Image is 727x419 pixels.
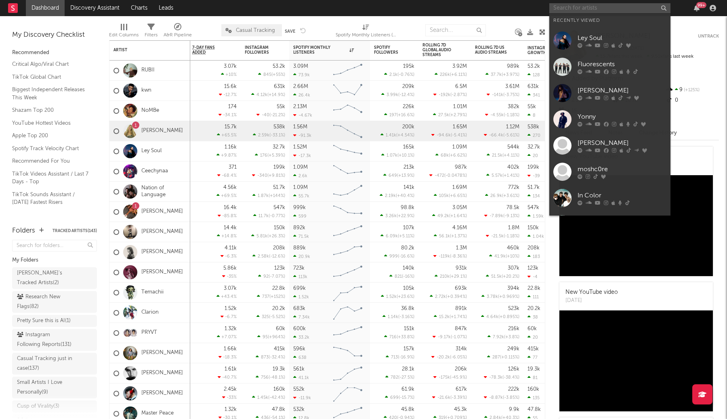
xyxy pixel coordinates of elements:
div: 150k [527,225,539,230]
div: 599 [293,214,307,219]
div: 772k [508,185,519,190]
span: +55 % [273,73,284,77]
span: +22.9 % [398,214,413,218]
div: 1.01M [453,104,467,109]
div: 3.05M [452,205,467,210]
div: 16.4k [224,205,237,210]
div: ( ) [434,193,467,198]
div: 3.61M [505,84,519,89]
div: +14.8 % [217,233,237,239]
div: 107k [403,225,414,230]
div: ( ) [485,72,519,77]
span: -66.4k [489,133,503,138]
span: -1.18 % [505,234,518,239]
span: +9.81 % [269,174,284,178]
div: 538k [527,124,539,130]
span: +1.64 % [450,214,466,218]
div: 208k [273,245,285,251]
svg: Chart title [330,202,366,222]
div: 141k [403,185,414,190]
div: ( ) [384,72,414,77]
div: ( ) [383,173,414,178]
input: Search... [425,24,486,36]
span: 21.5k [492,153,502,158]
span: -33.1 % [271,133,284,138]
span: Casual Tracking [236,28,275,33]
span: +144 % [270,194,284,198]
div: 8 [527,113,536,118]
div: [PERSON_NAME] [578,138,666,148]
div: 3.07k [224,64,237,69]
span: -21.5k [491,234,504,239]
div: -91.3k [293,133,311,138]
a: In Color [549,185,670,211]
a: Research New Flags(82) [12,291,97,313]
div: 128 [527,72,540,78]
div: 134 [527,193,540,199]
div: Rolling 7D US Audio Streams [475,45,507,55]
div: 631k [527,84,539,89]
div: -34.1 % [219,112,237,117]
div: 989k [507,64,519,69]
div: Instagram Followers Daily Growth [527,46,588,55]
a: Cusp of Virality(3) [12,400,97,413]
div: +10 % [221,72,237,77]
div: 53.2k [527,64,540,69]
span: 5.81k [256,234,267,239]
span: -0.76 % [399,73,413,77]
div: 382k [508,104,519,109]
svg: Chart title [330,242,366,262]
div: ( ) [485,193,519,198]
span: +2.79 % [450,113,466,117]
div: Recommended [12,48,97,58]
div: 98.8k [401,205,414,210]
span: +4.54 % [397,133,413,138]
div: 341 [527,92,540,98]
div: 631k [274,84,285,89]
div: Spotify Followers [374,45,402,55]
div: 99 + [696,2,706,8]
div: Instagram Following Reports ( 131 ) [17,330,74,350]
span: +6.62 % [450,153,466,158]
div: ( ) [429,173,467,178]
div: ( ) [258,72,285,77]
span: 4.12k [256,93,267,97]
input: Search for artists [549,3,670,13]
div: 892k [293,225,305,230]
button: Tracked Artists(143) [53,229,97,233]
div: 55k [277,104,285,109]
div: Fluorescents [578,59,666,69]
div: ( ) [251,233,285,239]
span: +16.6 % [398,113,413,117]
a: [PERSON_NAME] [549,132,670,159]
div: 547k [527,205,539,210]
div: 150k [274,225,285,230]
a: Ceechynaa [141,168,168,175]
svg: Chart title [330,101,366,121]
span: 226k [440,73,450,77]
span: 7-Day Fans Added [192,45,225,55]
div: ( ) [435,72,467,77]
div: 71.5k [293,234,309,239]
span: 27.5k [438,113,449,117]
span: 3.26k [385,214,397,218]
a: kwn [141,87,151,94]
div: ( ) [381,153,414,158]
div: Small Artists I Love Personally ( 9 ) [17,378,74,397]
span: 2.1k [389,73,397,77]
a: Critical Algo/Viral Chart [12,60,89,69]
span: 56.1k [439,234,450,239]
div: 3.09M [293,64,308,69]
a: [PERSON_NAME] [141,370,183,377]
div: ( ) [487,153,519,158]
div: 1.69M [452,185,467,190]
button: 99+ [694,5,700,11]
span: -1.18 % [505,113,518,117]
div: Ley Soul [578,33,666,43]
span: 2.59k [258,133,269,138]
a: Ley Soul [141,148,162,155]
div: ( ) [484,132,519,138]
div: ( ) [380,233,414,239]
div: ( ) [252,173,285,178]
a: [PERSON_NAME]'s Tracked Artists(2) [12,267,97,289]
